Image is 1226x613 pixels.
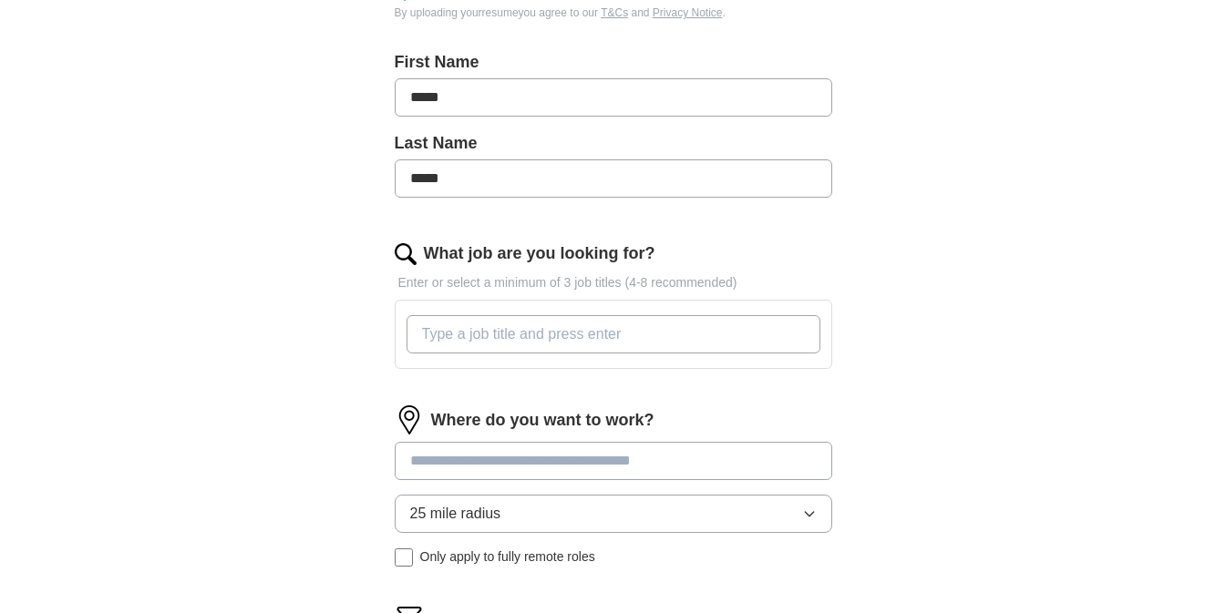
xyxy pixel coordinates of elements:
[395,5,832,21] div: By uploading your resume you agree to our and .
[395,131,832,156] label: Last Name
[395,243,417,265] img: search.png
[395,495,832,533] button: 25 mile radius
[410,503,501,525] span: 25 mile radius
[653,6,723,19] a: Privacy Notice
[395,548,413,567] input: Only apply to fully remote roles
[395,50,832,75] label: First Name
[407,315,820,353] input: Type a job title and press enter
[395,273,832,292] p: Enter or select a minimum of 3 job titles (4-8 recommended)
[601,6,628,19] a: T&Cs
[424,241,655,266] label: What job are you looking for?
[395,405,424,434] img: location.png
[420,547,595,567] span: Only apply to fully remote roles
[431,408,654,433] label: Where do you want to work?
